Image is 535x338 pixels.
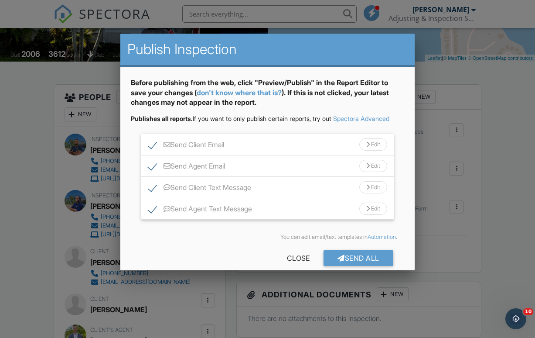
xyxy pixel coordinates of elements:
label: Send Client Text Message [148,183,251,194]
div: Close [273,250,324,266]
a: Spectora Advanced [333,115,389,122]
div: Edit [359,138,387,151]
label: Send Client Email [148,141,224,152]
div: You can edit email/text templates in . [138,234,397,241]
div: Edit [359,203,387,215]
h2: Publish Inspection [127,41,408,58]
a: don't know where that is? [197,88,282,97]
span: If you want to only publish certain reports, try out [131,115,331,122]
label: Send Agent Text Message [148,205,252,216]
div: Edit [359,181,387,193]
a: Automation [368,234,396,240]
div: Edit [359,160,387,172]
div: Send All [324,250,393,266]
iframe: Intercom live chat [505,308,526,329]
strong: Publishes all reports. [131,115,193,122]
label: Send Agent Email [148,162,225,173]
div: Before publishing from the web, click "Preview/Publish" in the Report Editor to save your changes... [131,78,404,114]
span: 10 [523,308,533,315]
